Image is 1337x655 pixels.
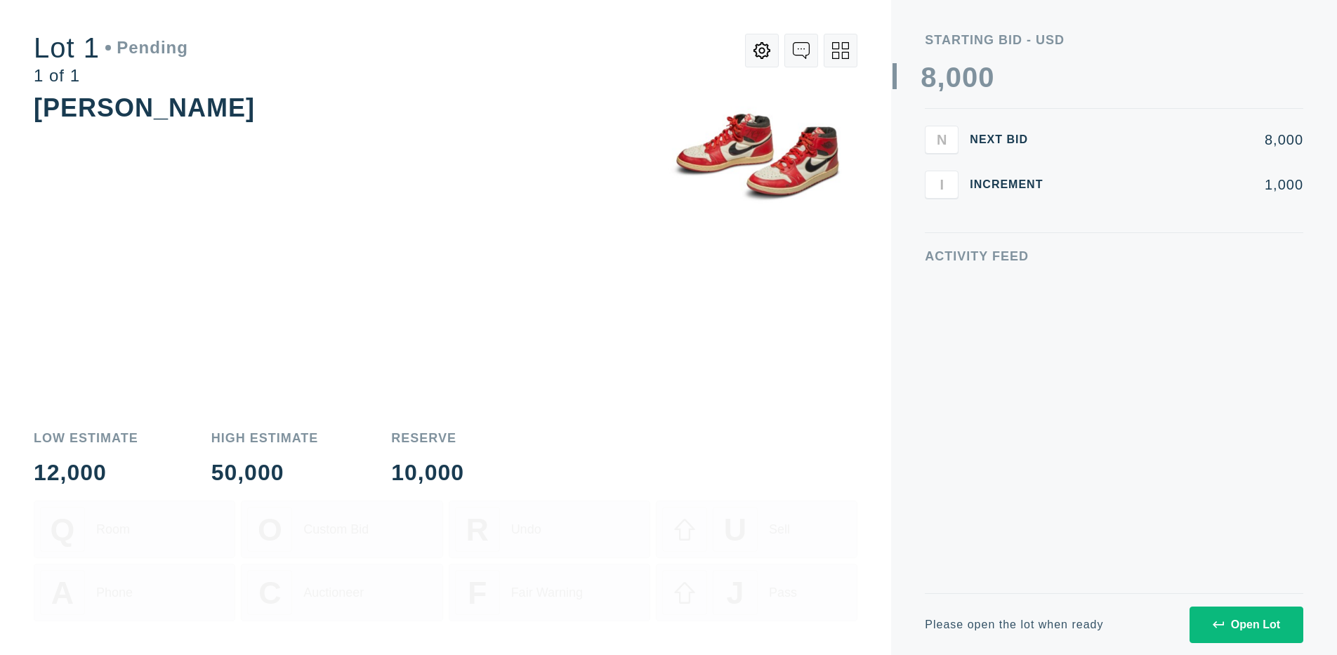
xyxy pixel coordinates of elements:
[211,432,319,444] div: High Estimate
[946,63,962,91] div: 0
[105,39,188,56] div: Pending
[34,34,188,62] div: Lot 1
[34,67,188,84] div: 1 of 1
[1190,607,1303,643] button: Open Lot
[34,432,138,444] div: Low Estimate
[937,63,946,344] div: ,
[1065,178,1303,192] div: 1,000
[937,131,947,147] span: N
[34,461,138,484] div: 12,000
[921,63,937,91] div: 8
[1065,133,1303,147] div: 8,000
[925,126,959,154] button: N
[962,63,978,91] div: 0
[978,63,994,91] div: 0
[211,461,319,484] div: 50,000
[1213,618,1280,631] div: Open Lot
[970,134,1054,145] div: Next Bid
[391,461,464,484] div: 10,000
[970,179,1054,190] div: Increment
[391,432,464,444] div: Reserve
[925,619,1103,630] div: Please open the lot when ready
[925,250,1303,263] div: Activity Feed
[34,93,255,122] div: [PERSON_NAME]
[925,171,959,199] button: I
[925,34,1303,46] div: Starting Bid - USD
[940,176,944,192] span: I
